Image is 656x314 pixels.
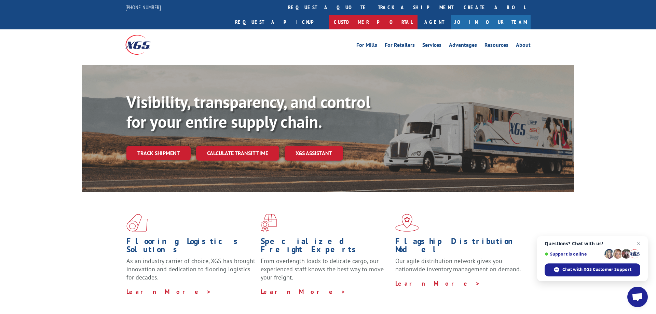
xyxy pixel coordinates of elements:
[126,91,370,132] b: Visibility, transparency, and control for your entire supply chain.
[418,15,451,29] a: Agent
[125,4,161,11] a: [PHONE_NUMBER]
[126,237,256,257] h1: Flooring Logistics Solutions
[126,214,148,232] img: xgs-icon-total-supply-chain-intelligence-red
[261,237,390,257] h1: Specialized Freight Experts
[261,214,277,232] img: xgs-icon-focused-on-flooring-red
[545,263,640,276] div: Chat with XGS Customer Support
[451,15,531,29] a: Join Our Team
[230,15,329,29] a: Request a pickup
[634,240,643,248] span: Close chat
[422,42,441,50] a: Services
[196,146,279,161] a: Calculate transit time
[545,251,602,257] span: Support is online
[356,42,377,50] a: For Mills
[545,241,640,246] span: Questions? Chat with us!
[395,257,521,273] span: Our agile distribution network gives you nationwide inventory management on demand.
[484,42,508,50] a: Resources
[395,237,524,257] h1: Flagship Distribution Model
[562,267,631,273] span: Chat with XGS Customer Support
[449,42,477,50] a: Advantages
[261,288,346,296] a: Learn More >
[395,214,419,232] img: xgs-icon-flagship-distribution-model-red
[126,146,191,160] a: Track shipment
[395,279,480,287] a: Learn More >
[261,257,390,287] p: From overlength loads to delicate cargo, our experienced staff knows the best way to move your fr...
[285,146,343,161] a: XGS ASSISTANT
[329,15,418,29] a: Customer Portal
[126,288,211,296] a: Learn More >
[627,287,648,307] div: Open chat
[385,42,415,50] a: For Retailers
[126,257,255,281] span: As an industry carrier of choice, XGS has brought innovation and dedication to flooring logistics...
[516,42,531,50] a: About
